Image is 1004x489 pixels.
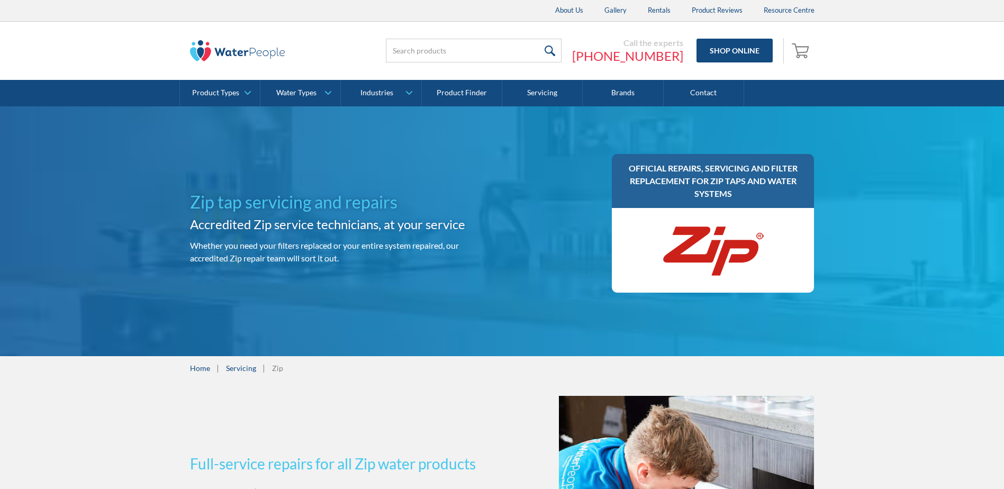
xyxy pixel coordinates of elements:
[272,363,283,374] div: Zip
[260,80,340,106] a: Water Types
[386,39,562,62] input: Search products
[341,80,421,106] a: Industries
[789,38,815,64] a: Open cart
[422,80,502,106] a: Product Finder
[180,80,260,106] a: Product Types
[190,239,498,265] p: Whether you need your filters replaced or your entire system repaired, our accredited Zip repair ...
[502,80,583,106] a: Servicing
[572,38,683,48] div: Call the experts
[697,39,773,62] a: Shop Online
[190,189,498,215] h1: Zip tap servicing and repairs
[215,361,221,374] div: |
[226,363,256,374] a: Servicing
[622,162,804,200] h3: Official repairs, servicing and filter replacement for Zip taps and water systems
[664,80,744,106] a: Contact
[276,88,316,97] div: Water Types
[190,452,498,475] h3: Full-service repairs for all Zip water products
[192,88,239,97] div: Product Types
[583,80,663,106] a: Brands
[190,363,210,374] a: Home
[190,215,498,234] h2: Accredited Zip service technicians, at your service
[572,48,683,64] a: [PHONE_NUMBER]
[261,361,267,374] div: |
[190,40,285,61] img: The Water People
[360,88,393,97] div: Industries
[792,42,812,59] img: shopping cart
